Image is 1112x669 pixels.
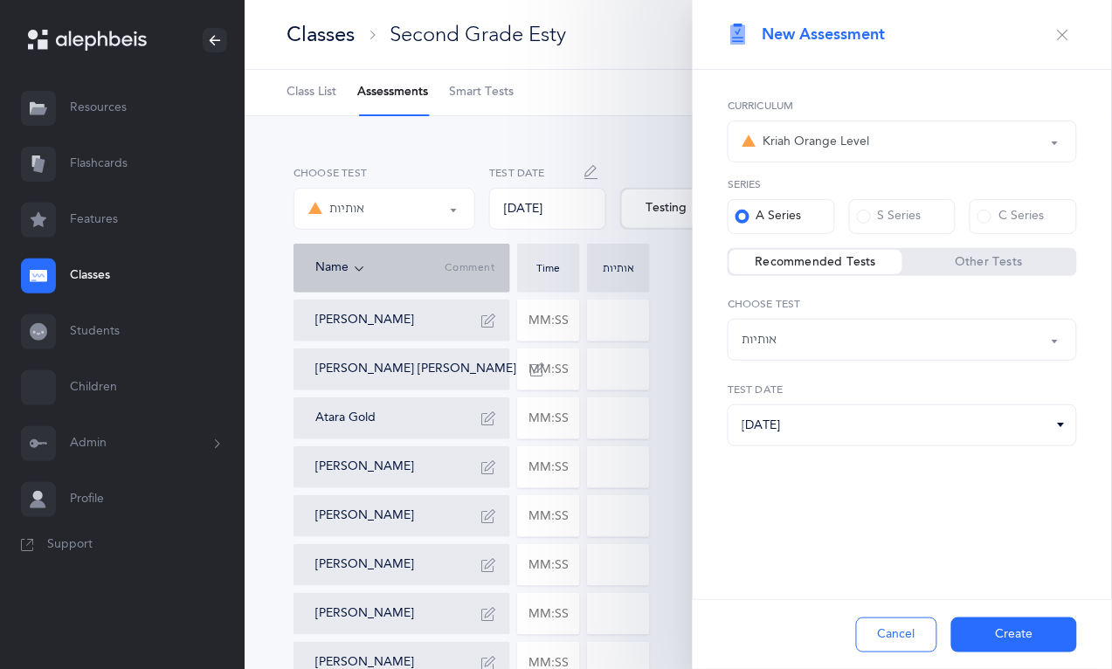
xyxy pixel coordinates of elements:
[518,594,579,634] input: MM:SS
[729,253,902,271] label: Recommended Tests
[294,188,475,230] button: אותיות
[736,208,802,225] div: A Series
[518,447,579,487] input: MM:SS
[315,312,414,329] button: [PERSON_NAME]
[856,617,937,652] button: Cancel
[518,398,579,438] input: MM:SS
[763,24,886,45] span: New Assessment
[294,165,475,181] label: Choose test
[728,296,1077,312] label: Choose test
[728,382,1077,397] label: Test date
[742,331,777,349] div: אותיות
[521,263,576,273] div: Time
[728,176,1077,192] label: Series
[857,208,922,225] div: S Series
[315,259,445,278] div: Name
[742,131,870,152] div: Kriah Orange Level
[315,459,414,476] button: [PERSON_NAME]
[977,208,1044,225] div: C Series
[489,165,605,181] label: Test Date
[518,496,579,536] input: MM:SS
[489,188,605,230] div: [DATE]
[518,349,579,390] input: MM:SS
[390,20,566,49] div: Second Grade Esty
[728,319,1077,361] button: אותיות
[728,404,1077,446] input: 03/04/2024
[728,121,1077,162] button: Kriah Orange Level
[287,20,355,49] div: Classes
[315,361,516,378] button: [PERSON_NAME] [PERSON_NAME]
[518,300,579,341] input: MM:SS
[47,536,93,554] span: Support
[315,605,414,623] button: [PERSON_NAME]
[308,198,364,219] div: אותיות
[902,253,1075,271] label: Other Tests
[315,556,414,574] button: [PERSON_NAME]
[728,98,1077,114] label: Curriculum
[518,545,579,585] input: MM:SS
[315,507,414,525] button: [PERSON_NAME]
[445,261,495,275] span: Comment
[287,84,336,101] span: Class List
[591,263,646,273] div: אותיות
[951,617,1077,652] button: Create
[315,410,376,427] button: Atara Gold
[449,84,514,101] span: Smart Tests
